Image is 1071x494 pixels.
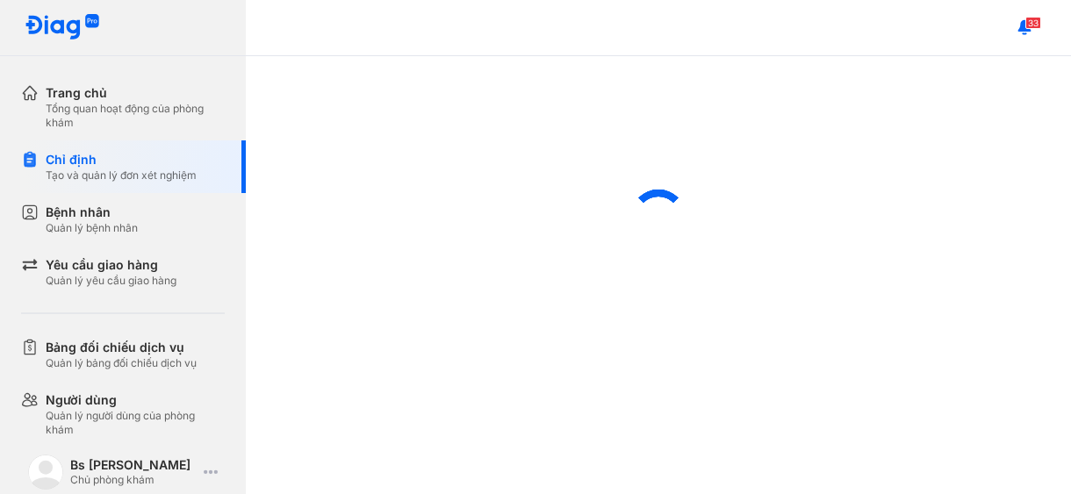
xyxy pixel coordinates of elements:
[70,457,197,473] div: Bs [PERSON_NAME]
[70,473,197,487] div: Chủ phòng khám
[46,221,138,235] div: Quản lý bệnh nhân
[28,455,63,490] img: logo
[46,204,138,221] div: Bệnh nhân
[46,339,197,356] div: Bảng đối chiếu dịch vụ
[46,168,197,183] div: Tạo và quản lý đơn xét nghiệm
[46,391,225,409] div: Người dùng
[25,14,100,41] img: logo
[46,256,176,274] div: Yêu cầu giao hàng
[46,409,225,437] div: Quản lý người dùng của phòng khám
[46,274,176,288] div: Quản lý yêu cầu giao hàng
[46,151,197,168] div: Chỉ định
[1025,17,1041,29] span: 33
[46,84,225,102] div: Trang chủ
[46,356,197,370] div: Quản lý bảng đối chiếu dịch vụ
[46,102,225,130] div: Tổng quan hoạt động của phòng khám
